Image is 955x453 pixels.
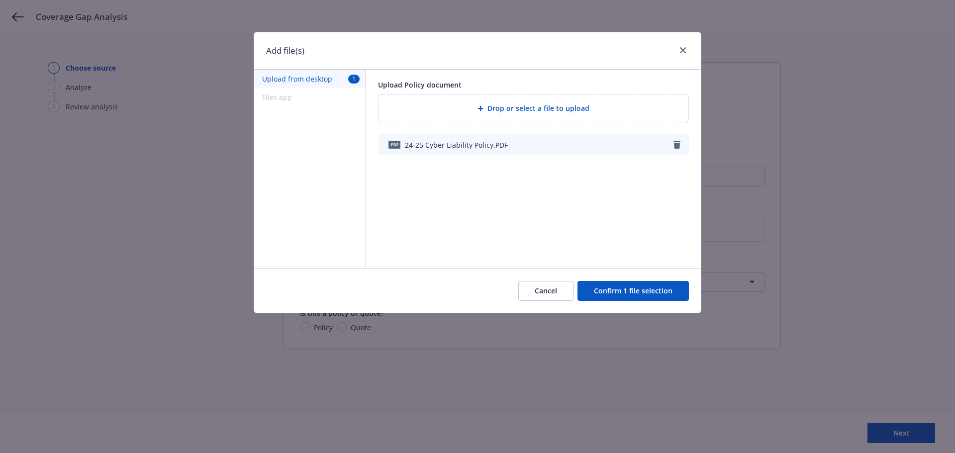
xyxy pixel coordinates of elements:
div: Drop or select a file to upload [378,94,689,122]
button: Confirm 1 file selection [577,281,689,301]
button: Upload from desktop1 [254,70,366,88]
h1: Add file(s) [266,44,304,57]
span: 1 [348,75,360,83]
button: Cancel [518,281,573,301]
span: 24-25 Cyber Liability Policy.PDF [405,140,508,150]
span: PDF [388,141,400,148]
a: close [677,44,689,56]
span: Drop or select a file to upload [487,103,589,113]
div: Upload Policy document [378,80,689,90]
